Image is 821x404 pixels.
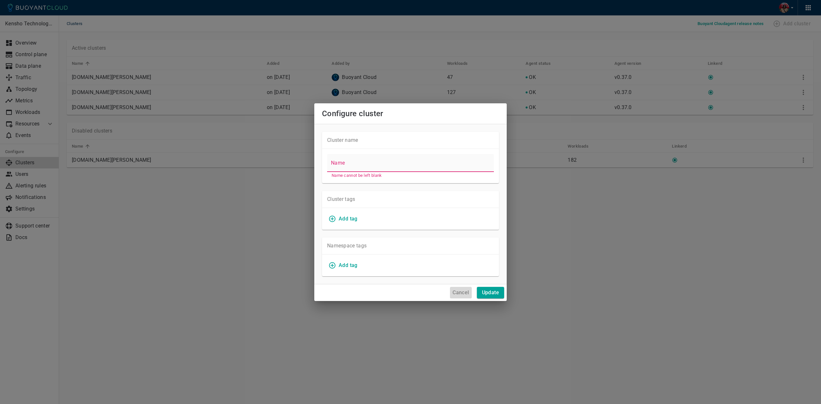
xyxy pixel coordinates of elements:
[327,137,494,143] p: Cluster name
[339,262,358,269] h4: Add tag
[450,287,471,298] button: Cancel
[332,173,489,178] p: Name cannot be left blank
[327,196,494,202] p: Cluster tags
[322,109,383,118] span: Configure cluster
[453,289,469,296] h4: Cancel
[327,213,360,225] button: Add tag
[339,216,358,222] h4: Add tag
[477,287,504,298] button: Update
[327,260,360,271] button: Add tag
[327,243,494,249] p: Namespace tags
[482,289,499,296] h4: Update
